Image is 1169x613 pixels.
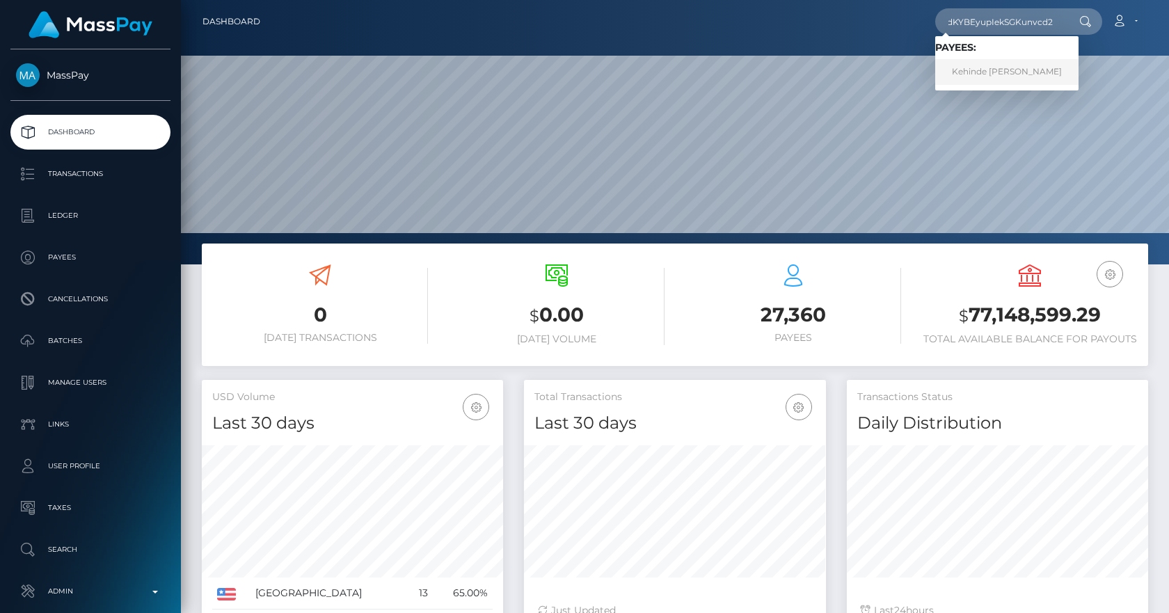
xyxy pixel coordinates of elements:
h5: USD Volume [212,390,493,404]
img: US.png [217,588,236,600]
td: 65.00% [433,578,493,610]
p: Payees [16,247,165,268]
a: Admin [10,574,170,609]
a: Kehinde [PERSON_NAME] [935,59,1079,85]
h6: Payees [685,332,901,344]
a: Dashboard [10,115,170,150]
span: MassPay [10,69,170,81]
p: Transactions [16,164,165,184]
h3: 0.00 [449,301,665,330]
td: [GEOGRAPHIC_DATA] [250,578,407,610]
h3: 27,360 [685,301,901,328]
a: Transactions [10,157,170,191]
p: Admin [16,581,165,602]
h4: Daily Distribution [857,411,1138,436]
a: Cancellations [10,282,170,317]
a: Manage Users [10,365,170,400]
p: Links [16,414,165,435]
p: Cancellations [16,289,165,310]
a: Dashboard [202,7,260,36]
a: Ledger [10,198,170,233]
td: 13 [408,578,433,610]
p: Manage Users [16,372,165,393]
p: User Profile [16,456,165,477]
img: MassPay [16,63,40,87]
h5: Total Transactions [534,390,815,404]
h6: Total Available Balance for Payouts [922,333,1138,345]
h6: [DATE] Volume [449,333,665,345]
p: Search [16,539,165,560]
h5: Transactions Status [857,390,1138,404]
p: Ledger [16,205,165,226]
p: Dashboard [16,122,165,143]
h3: 0 [212,301,428,328]
input: Search... [935,8,1066,35]
a: Batches [10,324,170,358]
p: Batches [16,331,165,351]
small: $ [959,306,969,326]
a: Taxes [10,491,170,525]
a: Payees [10,240,170,275]
h4: Last 30 days [212,411,493,436]
a: Search [10,532,170,567]
small: $ [530,306,539,326]
a: Links [10,407,170,442]
h4: Last 30 days [534,411,815,436]
img: MassPay Logo [29,11,152,38]
h3: 77,148,599.29 [922,301,1138,330]
a: User Profile [10,449,170,484]
p: Taxes [16,497,165,518]
h6: Payees: [935,42,1079,54]
h6: [DATE] Transactions [212,332,428,344]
